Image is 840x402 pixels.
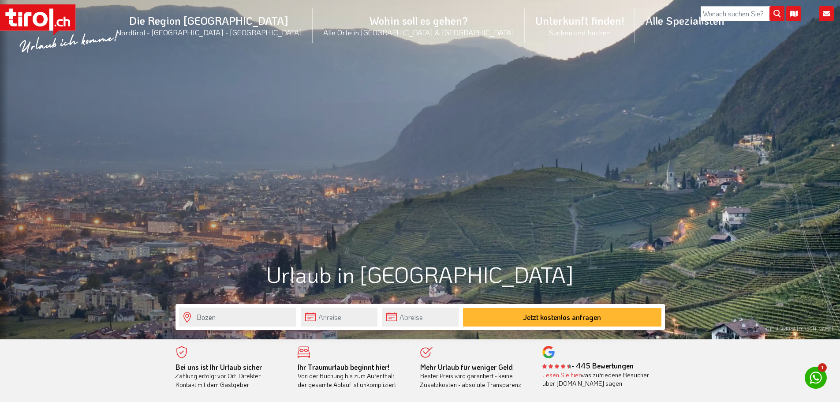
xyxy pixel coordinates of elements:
h1: Urlaub in [GEOGRAPHIC_DATA] [175,262,665,286]
input: Wonach suchen Sie? [701,6,784,21]
b: Bei uns ist Ihr Urlaub sicher [175,362,262,372]
input: Anreise [301,308,377,327]
input: Wo soll's hingehen? [179,308,296,327]
a: Alle Spezialisten [635,4,735,37]
b: - 445 Bewertungen [542,361,634,370]
b: Mehr Urlaub für weniger Geld [420,362,513,372]
small: Suchen und buchen [535,27,624,37]
a: Unterkunft finden!Suchen und buchen [525,4,635,47]
a: Die Region [GEOGRAPHIC_DATA]Nordtirol - [GEOGRAPHIC_DATA] - [GEOGRAPHIC_DATA] [105,4,313,47]
div: Bester Preis wird garantiert - keine Zusatzkosten - absolute Transparenz [420,363,530,389]
div: Zahlung erfolgt vor Ort. Direkter Kontakt mit dem Gastgeber [175,363,285,389]
small: Nordtirol - [GEOGRAPHIC_DATA] - [GEOGRAPHIC_DATA] [116,27,302,37]
a: 1 [805,367,827,389]
small: Alle Orte in [GEOGRAPHIC_DATA] & [GEOGRAPHIC_DATA] [323,27,514,37]
button: Jetzt kostenlos anfragen [463,308,661,327]
span: 1 [818,363,827,372]
b: Ihr Traumurlaub beginnt hier! [298,362,389,372]
input: Abreise [382,308,459,327]
div: Von der Buchung bis zum Aufenthalt, der gesamte Ablauf ist unkompliziert [298,363,407,389]
a: Lesen Sie hier [542,371,581,379]
i: Kontakt [819,6,834,21]
div: was zufriedene Besucher über [DOMAIN_NAME] sagen [542,371,652,388]
a: Wohin soll es gehen?Alle Orte in [GEOGRAPHIC_DATA] & [GEOGRAPHIC_DATA] [313,4,525,47]
i: Karte öffnen [786,6,801,21]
